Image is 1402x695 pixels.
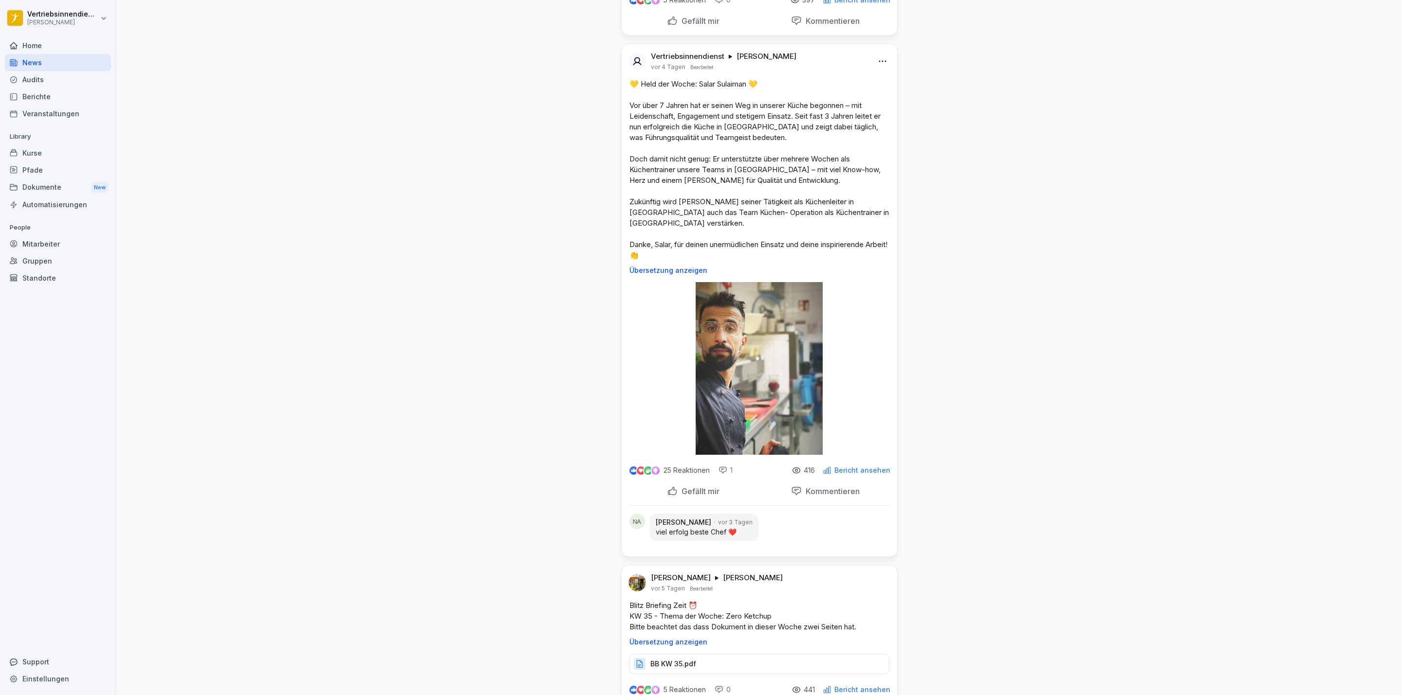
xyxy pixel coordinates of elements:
a: Einstellungen [5,670,111,687]
p: Bericht ansehen [834,686,890,694]
a: Mitarbeiter [5,235,111,252]
a: Kurse [5,144,111,161]
a: Pfade [5,161,111,178]
p: Kommentieren [802,486,860,496]
a: Home [5,37,111,54]
div: New [92,182,108,193]
p: People [5,220,111,235]
p: [PERSON_NAME] [656,517,711,527]
a: BB KW 35.pdf [629,662,889,672]
p: Übersetzung anzeigen [629,638,889,646]
p: [PERSON_NAME] [27,19,98,26]
p: 441 [804,686,815,694]
div: 1 [719,465,733,475]
img: love [637,686,645,694]
p: [PERSON_NAME] [737,52,796,61]
img: inspiring [651,685,660,694]
p: [PERSON_NAME] [723,573,783,583]
p: 416 [804,466,815,474]
p: 25 Reaktionen [664,466,710,474]
p: viel erfolg beste Chef ❤️ [656,527,753,537]
a: Automatisierungen [5,196,111,213]
p: Übersetzung anzeigen [629,267,889,274]
p: Bearbeitet [690,63,713,71]
a: Veranstaltungen [5,105,111,122]
p: Bericht ansehen [834,466,890,474]
p: BB KW 35.pdf [650,659,696,669]
p: Gefällt mir [678,486,719,496]
p: Bearbeitet [690,585,713,592]
a: News [5,54,111,71]
p: 💛 Held der Woche: Salar Sulaiman 💛 Vor über 7 Jahren hat er seinen Weg in unserer Küche begonnen ... [629,79,889,261]
p: Blitz Briefing Zeit ⏰ KW 35 - Thema der Woche: Zero Ketchup Bitte beachtet das dass Dokument in d... [629,600,889,632]
a: Audits [5,71,111,88]
div: NA [629,514,645,529]
p: vor 3 Tagen [718,518,753,527]
p: Library [5,129,111,144]
img: inspiring [651,466,660,475]
a: Berichte [5,88,111,105]
a: DokumenteNew [5,178,111,196]
img: like [629,686,637,694]
div: Dokumente [5,178,111,196]
p: vor 4 Tagen [651,63,685,71]
div: Support [5,653,111,670]
p: Vertriebsinnendienst [651,52,724,61]
p: Gefällt mir [678,16,719,26]
img: wxymgqvxbhtn6eocuo1vuinu.png [696,282,823,455]
img: love [637,467,645,474]
p: Vertriebsinnendienst [27,10,98,18]
img: celebrate [644,686,652,694]
img: celebrate [644,466,652,475]
p: [PERSON_NAME] [651,573,711,583]
div: 0 [715,685,731,695]
p: Kommentieren [802,16,860,26]
a: Gruppen [5,252,111,269]
p: vor 5 Tagen [651,585,685,592]
img: ahtvx1qdgs31qf7oeejj87mb.png [628,574,646,591]
a: Standorte [5,269,111,286]
img: like [629,466,637,474]
p: 5 Reaktionen [664,686,706,694]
